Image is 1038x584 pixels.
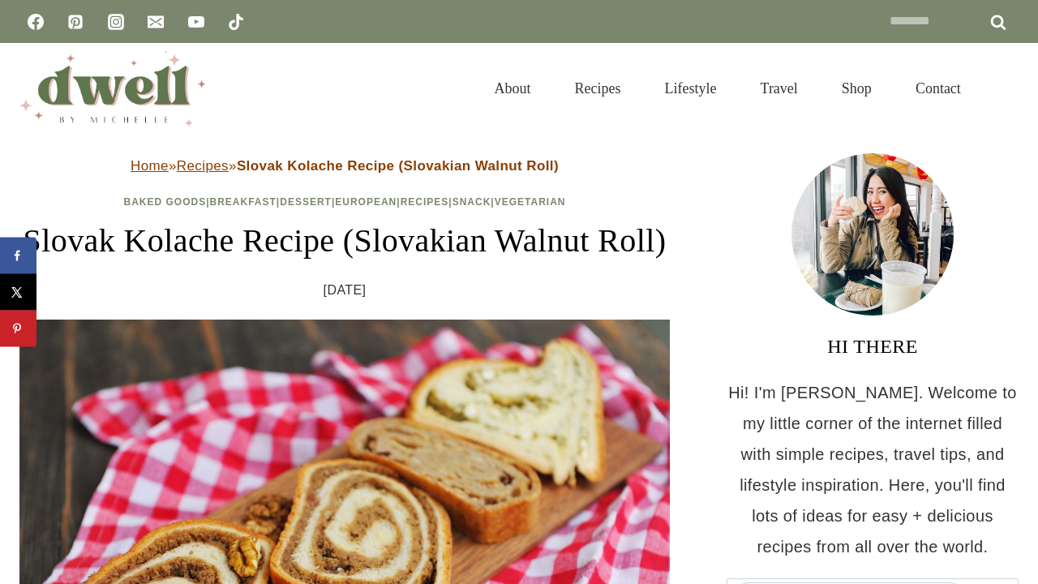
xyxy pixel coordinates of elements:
[820,60,894,117] a: Shop
[324,278,367,303] time: [DATE]
[553,60,643,117] a: Recipes
[495,196,566,208] a: Vegetarian
[991,75,1019,102] button: View Search Form
[19,217,670,265] h1: Slovak Kolache Recipe (Slovakian Walnut Roll)
[894,60,983,117] a: Contact
[19,6,52,38] a: Facebook
[401,196,449,208] a: Recipes
[180,6,212,38] a: YouTube
[453,196,491,208] a: Snack
[643,60,739,117] a: Lifestyle
[335,196,397,208] a: European
[123,196,206,208] a: Baked Goods
[210,196,277,208] a: Breakfast
[727,332,1019,361] h3: HI THERE
[237,158,559,174] strong: Slovak Kolache Recipe (Slovakian Walnut Roll)
[473,60,553,117] a: About
[280,196,332,208] a: Dessert
[473,60,983,117] nav: Primary Navigation
[123,196,565,208] span: | | | | | |
[139,6,172,38] a: Email
[100,6,132,38] a: Instagram
[739,60,820,117] a: Travel
[131,158,169,174] a: Home
[220,6,252,38] a: TikTok
[177,158,229,174] a: Recipes
[59,6,92,38] a: Pinterest
[727,377,1019,562] p: Hi! I'm [PERSON_NAME]. Welcome to my little corner of the internet filled with simple recipes, tr...
[19,51,206,126] img: DWELL by michelle
[131,158,559,174] span: » »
